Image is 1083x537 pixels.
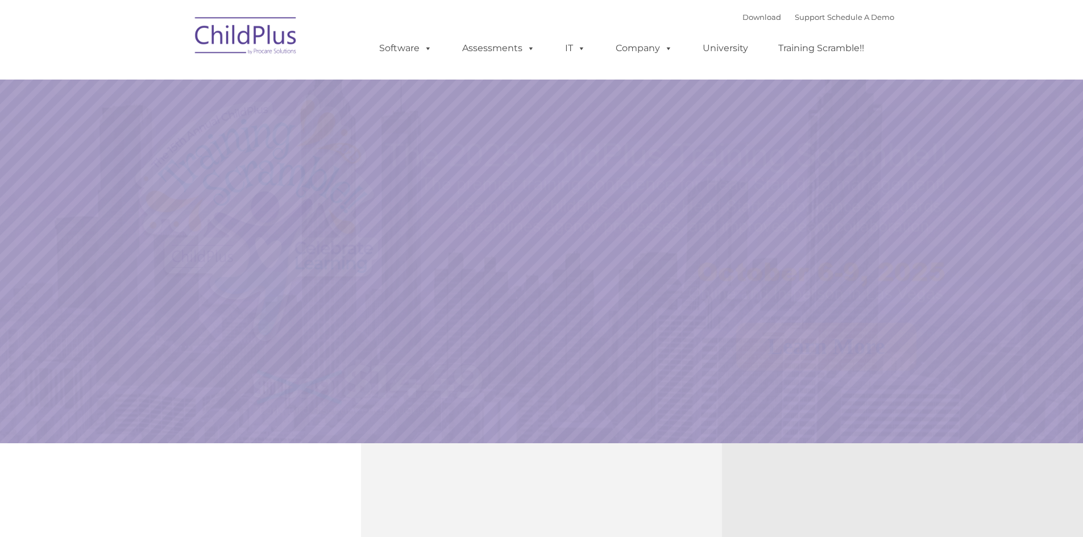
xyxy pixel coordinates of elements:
[604,37,684,60] a: Company
[742,13,894,22] font: |
[767,37,875,60] a: Training Scramble!!
[795,13,825,22] a: Support
[742,13,781,22] a: Download
[368,37,443,60] a: Software
[736,323,916,371] a: Learn More
[554,37,597,60] a: IT
[691,37,760,60] a: University
[189,9,303,66] img: ChildPlus by Procare Solutions
[451,37,546,60] a: Assessments
[827,13,894,22] a: Schedule A Demo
